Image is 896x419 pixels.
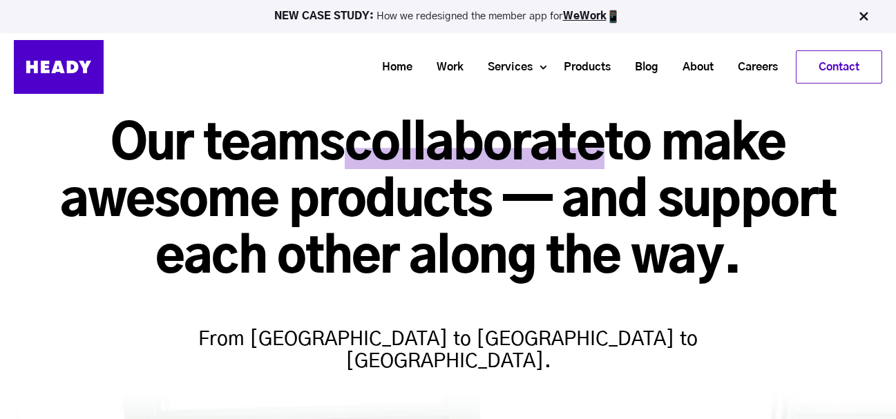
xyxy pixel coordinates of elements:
a: Products [546,55,618,80]
span: collaborate [345,121,604,169]
a: Contact [797,51,881,83]
img: Close Bar [857,10,870,23]
strong: NEW CASE STUDY: [274,11,376,21]
a: Home [365,55,419,80]
h4: From [GEOGRAPHIC_DATA] to [GEOGRAPHIC_DATA] to [GEOGRAPHIC_DATA]. [179,301,718,373]
img: Heady_Logo_Web-01 (1) [14,40,104,94]
a: Careers [721,55,785,80]
img: app emoji [607,10,620,23]
h1: Our teams to make awesome products — and support each other along the way. [14,117,882,287]
a: Services [470,55,540,80]
p: How we redesigned the member app for [6,10,890,23]
a: Blog [618,55,665,80]
a: WeWork [563,11,607,21]
div: Navigation Menu [117,50,882,84]
a: About [665,55,721,80]
a: Work [419,55,470,80]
